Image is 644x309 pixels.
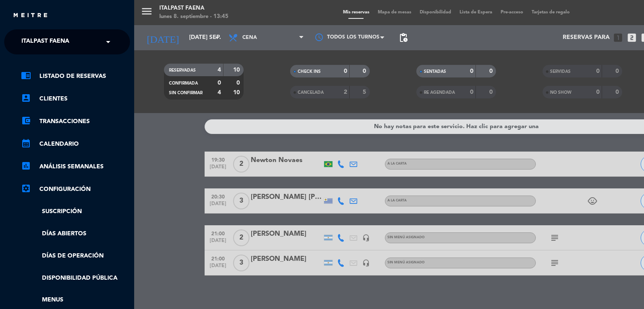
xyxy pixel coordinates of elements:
[21,184,130,194] a: Configuración
[21,183,31,193] i: settings_applications
[21,161,31,171] i: assessment
[21,116,31,126] i: account_balance_wallet
[21,93,31,103] i: account_box
[21,207,130,216] a: Suscripción
[13,13,48,19] img: MEITRE
[21,273,130,283] a: Disponibilidad pública
[21,162,130,172] a: assessmentANÁLISIS SEMANALES
[21,139,130,149] a: calendar_monthCalendario
[21,116,130,126] a: account_balance_walletTransacciones
[21,295,130,305] a: Menus
[21,33,69,51] span: Italpast Faena
[21,138,31,148] i: calendar_month
[398,33,408,43] span: pending_actions
[21,71,130,81] a: chrome_reader_modeListado de Reservas
[21,70,31,80] i: chrome_reader_mode
[21,251,130,261] a: Días de Operación
[21,94,130,104] a: account_boxClientes
[21,229,130,239] a: Días abiertos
